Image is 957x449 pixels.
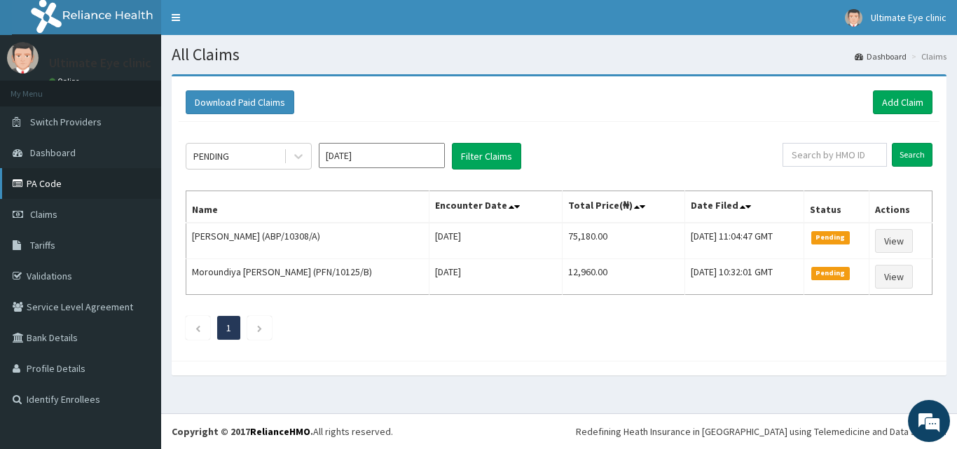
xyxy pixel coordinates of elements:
img: User Image [7,42,39,74]
td: 12,960.00 [562,259,685,295]
img: User Image [845,9,862,27]
th: Status [804,191,869,223]
span: Pending [811,231,850,244]
th: Date Filed [685,191,804,223]
td: [DATE] [429,259,562,295]
p: Ultimate Eye clinic [49,57,151,69]
input: Search by HMO ID [783,143,887,167]
span: Tariffs [30,239,55,251]
td: [DATE] [429,223,562,259]
td: [DATE] 11:04:47 GMT [685,223,804,259]
a: View [875,265,913,289]
li: Claims [908,50,946,62]
th: Name [186,191,429,223]
div: Redefining Heath Insurance in [GEOGRAPHIC_DATA] using Telemedicine and Data Science! [576,424,946,438]
button: Download Paid Claims [186,90,294,114]
a: Add Claim [873,90,932,114]
a: Online [49,76,83,86]
th: Encounter Date [429,191,562,223]
a: Page 1 is your current page [226,322,231,334]
footer: All rights reserved. [161,413,957,449]
span: Ultimate Eye clinic [871,11,946,24]
div: PENDING [193,149,229,163]
strong: Copyright © 2017 . [172,425,313,438]
td: [PERSON_NAME] (ABP/10308/A) [186,223,429,259]
a: Dashboard [855,50,907,62]
td: Moroundiya [PERSON_NAME] (PFN/10125/B) [186,259,429,295]
span: Dashboard [30,146,76,159]
td: 75,180.00 [562,223,685,259]
th: Total Price(₦) [562,191,685,223]
span: Pending [811,267,850,279]
th: Actions [869,191,932,223]
a: Next page [256,322,263,334]
a: RelianceHMO [250,425,310,438]
a: View [875,229,913,253]
td: [DATE] 10:32:01 GMT [685,259,804,295]
button: Filter Claims [452,143,521,170]
input: Search [892,143,932,167]
span: Claims [30,208,57,221]
input: Select Month and Year [319,143,445,168]
a: Previous page [195,322,201,334]
h1: All Claims [172,46,946,64]
span: Switch Providers [30,116,102,128]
